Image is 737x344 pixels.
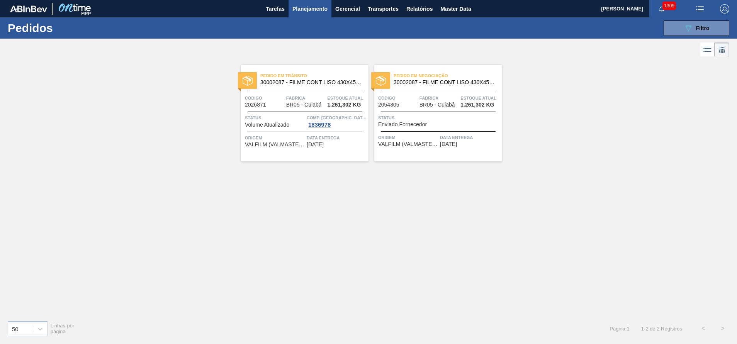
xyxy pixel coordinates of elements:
[245,94,284,102] span: Código
[245,102,266,108] span: 2026871
[376,76,386,86] img: status
[419,94,459,102] span: Fábrica
[327,102,361,108] span: 1.261,302 KG
[406,4,433,14] span: Relatórios
[245,114,305,122] span: Status
[715,42,729,57] div: Visão em Cards
[664,20,729,36] button: Filtro
[286,94,326,102] span: Fábrica
[378,114,500,122] span: Status
[245,134,305,142] span: Origem
[245,142,305,147] span: VALFILM (VALMASTER) - MANAUS (AM)
[696,25,710,31] span: Filtro
[266,4,285,14] span: Tarefas
[260,72,368,80] span: Pedido em Trânsito
[245,122,289,128] span: Volume Atualizado
[378,102,399,108] span: 2054305
[51,323,75,334] span: Linhas por página
[419,102,455,108] span: BR05 - Cuiabá
[440,4,471,14] span: Master Data
[440,141,457,147] span: 15/12/2025
[610,326,629,332] span: Página : 1
[368,4,399,14] span: Transportes
[378,134,438,141] span: Origem
[327,94,367,102] span: Estoque atual
[694,319,713,338] button: <
[713,319,732,338] button: >
[394,72,502,80] span: Pedido em Negociação
[700,42,715,57] div: Visão em Lista
[307,114,367,122] span: Comp. Carga
[440,134,500,141] span: Data Entrega
[8,24,123,32] h1: Pedidos
[307,134,367,142] span: Data Entrega
[662,2,676,10] span: 1309
[378,122,427,127] span: Enviado Fornecedor
[460,94,500,102] span: Estoque atual
[335,4,360,14] span: Gerencial
[720,4,729,14] img: Logout
[378,141,438,147] span: VALFILM (VALMASTER) - MANAUS (AM)
[260,80,362,85] span: 30002087 - FILME CONT LISO 430X45 MICRAS
[368,65,502,161] a: statusPedido em Negociação30002087 - FILME CONT LISO 430X45 MICRASCódigo2054305FábricaBR05 - Cuia...
[378,94,418,102] span: Código
[12,325,19,332] div: 50
[641,326,682,332] span: 1 - 2 de 2 Registros
[286,102,322,108] span: BR05 - Cuiabá
[10,5,47,12] img: TNhmsLtSVTkK8tSr43FrP2fwEKptu5GPRR3wAAAABJRU5ErkJggg==
[307,142,324,147] span: 30/10/2025
[307,122,332,128] div: 1836978
[460,102,494,108] span: 1.261,302 KG
[649,3,674,14] button: Notificações
[243,76,253,86] img: status
[394,80,496,85] span: 30002087 - FILME CONT LISO 430X45 MICRAS
[695,4,705,14] img: userActions
[307,114,367,128] a: Comp. [GEOGRAPHIC_DATA]1836978
[235,65,368,161] a: statusPedido em Trânsito30002087 - FILME CONT LISO 430X45 MICRASCódigo2026871FábricaBR05 - Cuiabá...
[292,4,328,14] span: Planejamento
